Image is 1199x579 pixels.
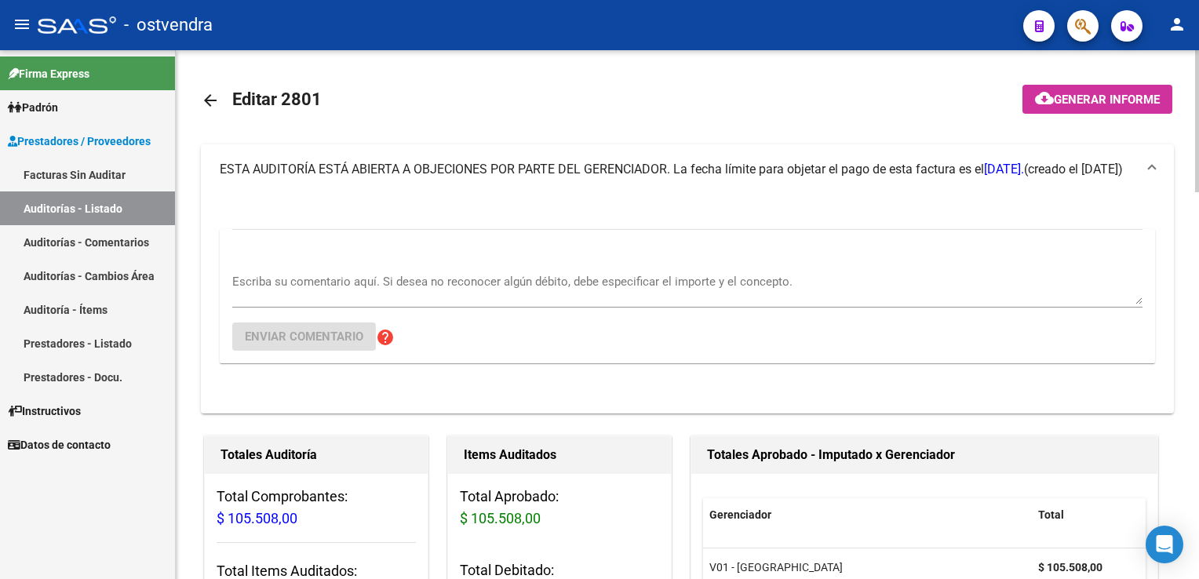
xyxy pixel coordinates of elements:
span: Datos de contacto [8,436,111,453]
mat-icon: menu [13,15,31,34]
span: - ostvendra [124,8,213,42]
span: Total [1038,508,1064,521]
span: Prestadores / Proveedores [8,133,151,150]
button: Enviar comentario [232,322,376,351]
span: $ 105.508,00 [460,510,541,526]
span: $ 105.508,00 [217,510,297,526]
span: [DATE]. [984,162,1024,177]
datatable-header-cell: Total [1032,498,1134,532]
span: Firma Express [8,65,89,82]
button: Generar informe [1022,85,1172,114]
span: Instructivos [8,402,81,420]
datatable-header-cell: Gerenciador [703,498,1032,532]
span: Generar informe [1054,93,1160,107]
span: Editar 2801 [232,89,322,109]
div: ESTA AUDITORÍA ESTÁ ABIERTA A OBJECIONES POR PARTE DEL GERENCIADOR. La fecha límite para objetar ... [201,195,1174,413]
mat-icon: arrow_back [201,91,220,110]
mat-icon: cloud_download [1035,89,1054,107]
h3: Total Aprobado: [460,486,659,530]
span: V01 - [GEOGRAPHIC_DATA] [709,561,843,574]
h1: Items Auditados [464,442,655,468]
mat-icon: person [1168,15,1186,34]
span: Gerenciador [709,508,771,521]
span: Enviar comentario [245,330,363,344]
mat-expansion-panel-header: ESTA AUDITORÍA ESTÁ ABIERTA A OBJECIONES POR PARTE DEL GERENCIADOR. La fecha límite para objetar ... [201,144,1174,195]
span: ESTA AUDITORÍA ESTÁ ABIERTA A OBJECIONES POR PARTE DEL GERENCIADOR. La fecha límite para objetar ... [220,162,1024,177]
span: Padrón [8,99,58,116]
span: (creado el [DATE]) [1024,161,1123,178]
h1: Totales Auditoría [220,442,412,468]
h3: Total Comprobantes: [217,486,416,530]
div: Open Intercom Messenger [1146,526,1183,563]
mat-icon: help [376,328,395,347]
strong: $ 105.508,00 [1038,561,1102,574]
h1: Totales Aprobado - Imputado x Gerenciador [707,442,1142,468]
